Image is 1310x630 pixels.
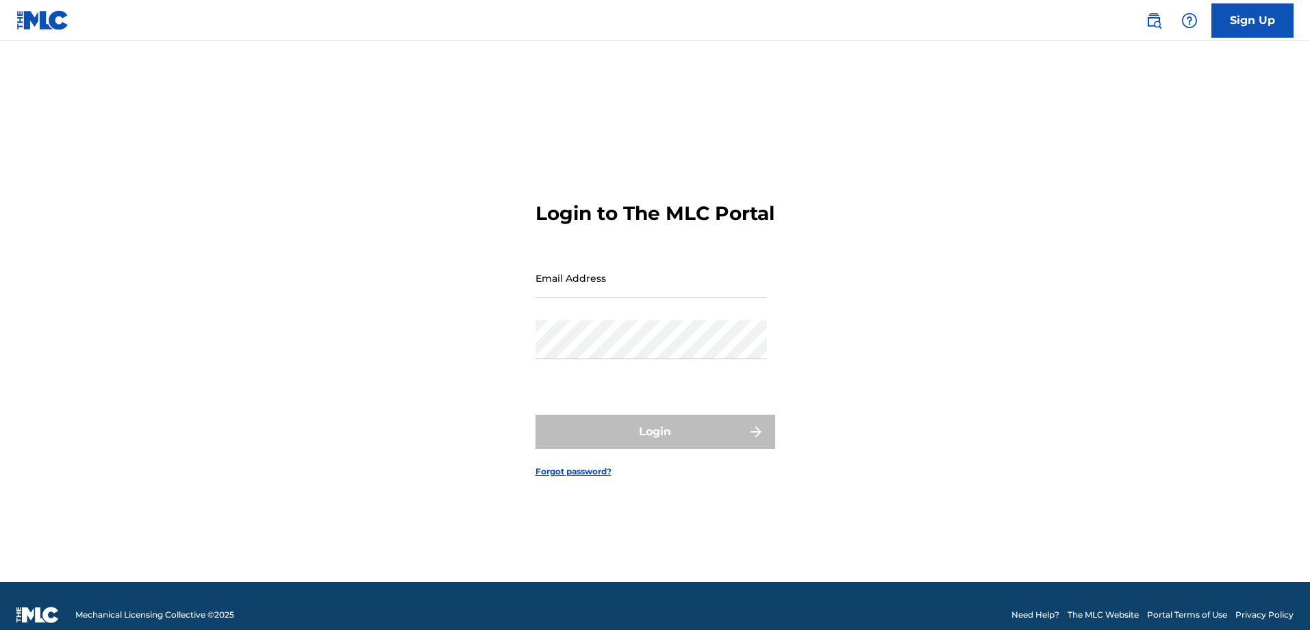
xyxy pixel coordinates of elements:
a: Sign Up [1211,3,1294,38]
h3: Login to The MLC Portal [536,202,774,226]
img: logo [16,607,59,623]
div: Help [1176,7,1203,34]
a: The MLC Website [1068,609,1139,621]
img: MLC Logo [16,10,69,30]
img: search [1146,12,1162,29]
a: Forgot password? [536,465,612,478]
img: help [1181,12,1198,29]
span: Mechanical Licensing Collective © 2025 [75,609,234,621]
a: Portal Terms of Use [1147,609,1227,621]
a: Privacy Policy [1235,609,1294,621]
a: Public Search [1140,7,1168,34]
a: Need Help? [1011,609,1059,621]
